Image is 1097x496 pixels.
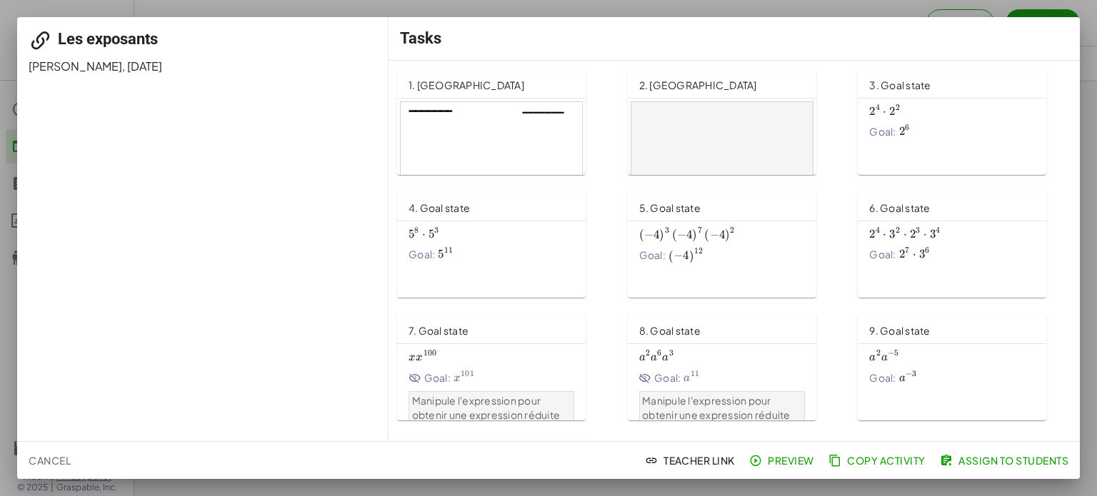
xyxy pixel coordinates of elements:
span: ⋅ [923,227,927,241]
span: , [DATE] [122,59,162,74]
a: 4. Goal stateGoal: [397,192,611,298]
span: 3 [916,225,920,235]
span: 2 [869,227,875,241]
span: a [881,352,888,363]
span: ⋅ [883,104,886,118]
a: 5. Goal stateGoal: [628,192,841,298]
span: Assign to Students [943,454,1068,467]
span: ( [704,228,709,242]
span: 11 [444,245,454,255]
span: Goal: [409,247,435,261]
span: − [710,228,719,242]
span: 5 [438,247,444,261]
span: 6 [905,122,909,132]
span: − [888,348,894,358]
span: Les exposants [58,30,158,48]
span: ) [689,249,694,263]
span: Goal: [409,370,451,385]
a: 7. Goal stateGoal:Manipule l'expression pour obtenir une expression réduite [397,315,611,420]
span: a [651,352,657,363]
span: 6. Goal state [869,201,930,214]
span: 6 [925,245,929,255]
a: 9. Goal stateGoal: [858,315,1071,420]
a: Preview [746,447,820,473]
span: 1. [GEOGRAPHIC_DATA] [409,79,524,91]
span: ( [639,228,644,242]
span: − [906,368,912,378]
span: Preview [752,454,814,467]
span: ) [659,228,664,242]
span: 3. Goal state [869,79,931,91]
span: Goal: [869,124,896,138]
span: 4 [719,228,725,242]
span: 2 [899,124,905,138]
span: 3 [889,227,895,241]
span: [PERSON_NAME] [29,59,122,74]
span: − [677,228,686,242]
a: 3. Goal stateGoal: [858,69,1071,175]
span: 4 [876,102,880,112]
span: 2 [730,225,734,235]
span: 7. Goal state [409,324,469,337]
span: − [644,228,653,242]
span: ( [668,249,673,263]
span: 101 [461,368,474,378]
span: 2 [646,348,650,358]
span: 8 [414,225,419,235]
span: 3 [919,247,925,261]
span: 7 [698,225,702,235]
p: Manipule l'expression pour obtenir une expression réduite [412,394,571,422]
span: ) [725,228,730,242]
span: 7 [905,245,909,255]
i: Goal State is hidden. [409,372,421,385]
span: Goal: [869,247,896,261]
span: 3 [665,225,669,235]
span: x [416,352,423,363]
span: 2 [869,104,875,118]
span: 2. [GEOGRAPHIC_DATA] [639,79,757,91]
span: 5 [894,348,898,358]
span: 3 [930,227,936,241]
span: x [409,352,416,363]
p: Manipule l'expression pour obtenir une expression réduite [642,394,801,422]
span: 2 [876,348,881,358]
span: Cancel [29,454,71,467]
span: 3 [434,225,439,235]
button: Teacher Link [642,447,741,473]
button: Copy Activity [826,447,931,473]
span: ⋅ [422,227,426,241]
span: 2 [899,247,905,261]
span: x [454,373,461,384]
span: Goal: [869,370,896,385]
span: ) [692,228,697,242]
span: 6 [657,348,661,358]
span: 2 [889,104,895,118]
span: 2 [910,227,916,241]
span: 4 [936,225,940,235]
span: 9. Goal state [869,324,930,337]
span: − [673,249,683,263]
span: ⋅ [903,227,907,241]
span: 11 [691,368,700,378]
span: 5 [409,227,414,241]
span: a [869,352,876,363]
span: 100 [424,348,437,358]
span: a [899,373,906,384]
span: a [662,352,668,363]
span: 4 [683,249,688,263]
span: 2 [896,225,900,235]
span: Teacher Link [648,454,735,467]
a: 6. Goal stateGoal: [858,192,1071,298]
span: a [639,352,646,363]
span: 4 [686,228,692,242]
a: 8. Goal stateGoal:Manipule l'expression pour obtenir une expression réduite [628,315,841,420]
a: 2. [GEOGRAPHIC_DATA] [628,69,841,175]
span: Copy Activity [831,454,926,467]
button: Assign to Students [937,447,1074,473]
div: Tasks [389,17,1080,60]
span: ⋅ [913,247,916,261]
span: a [683,373,690,384]
button: Cancel [23,447,76,473]
span: 12 [694,246,703,255]
span: ⋅ [883,227,886,241]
